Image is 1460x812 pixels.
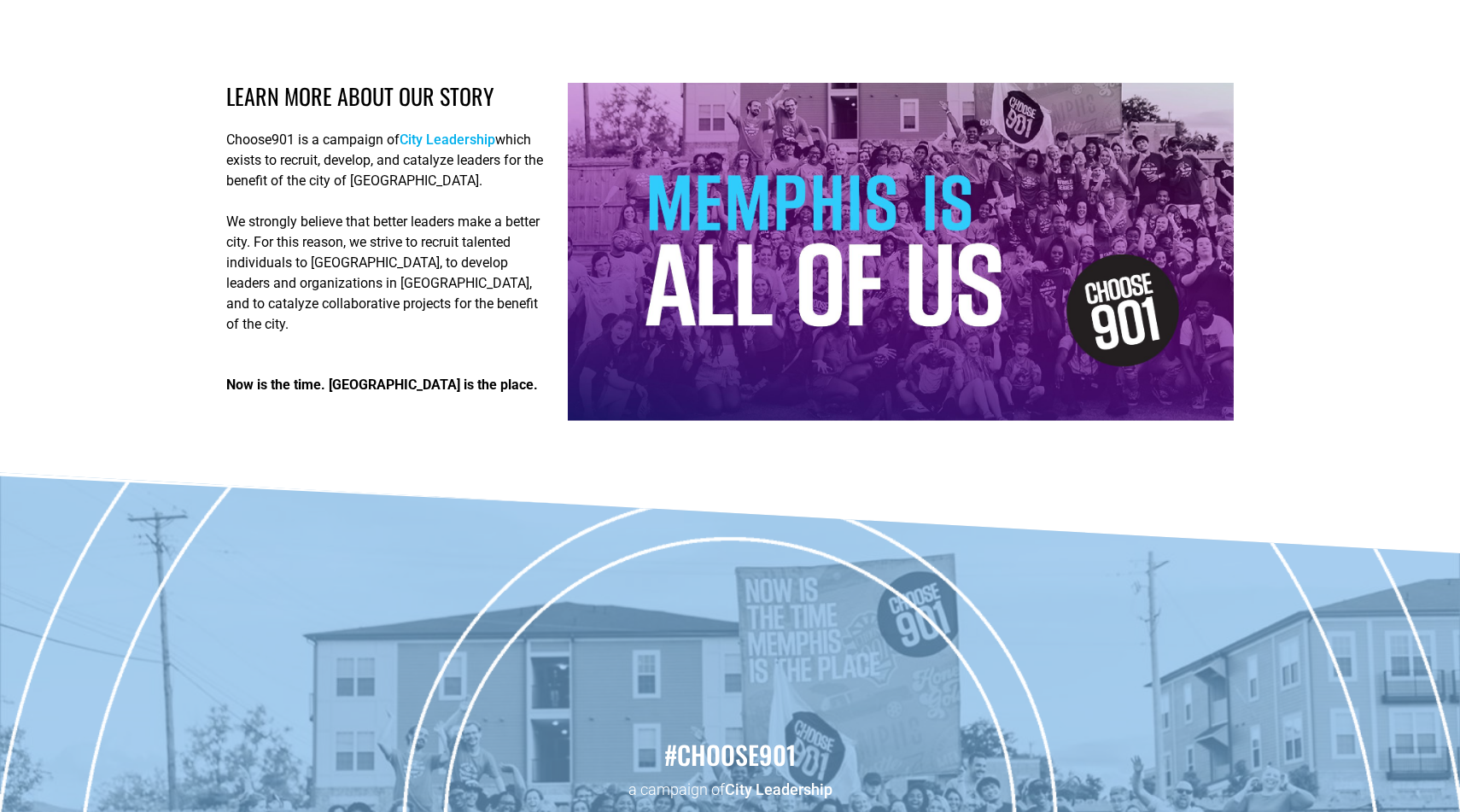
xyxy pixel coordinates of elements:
a: City Leadership [725,780,832,798]
p: We strongly believe that better leaders make a better city. For this reason, we strive to recruit... [226,212,551,335]
p: a campaign of [9,779,1451,800]
img: Memphis is all of us [568,83,1234,421]
a: City Leadership [400,131,495,148]
h3: LEARN MORE ABOUT OUr STORY [226,83,551,109]
h2: #choose901 [9,737,1451,773]
p: Choose901 is a campaign of which exists to recruit, develop, and catalyze leaders for the benefit... [226,130,551,191]
b: Now is the time. [GEOGRAPHIC_DATA] is the place. [226,377,538,393]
